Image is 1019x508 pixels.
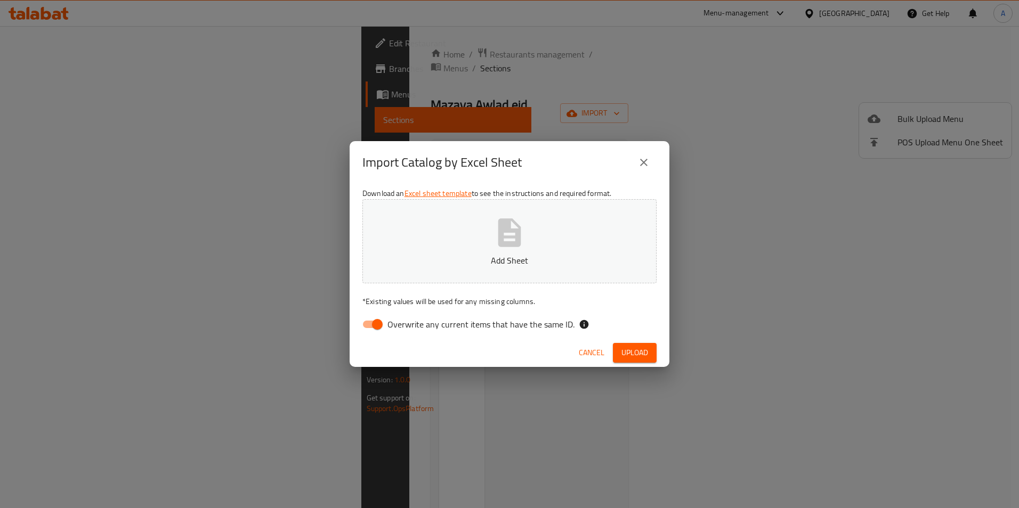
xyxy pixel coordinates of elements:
div: Download an to see the instructions and required format. [350,184,669,338]
button: Cancel [575,343,609,363]
p: Existing values will be used for any missing columns. [362,296,657,307]
button: close [631,150,657,175]
span: Overwrite any current items that have the same ID. [387,318,575,331]
button: Add Sheet [362,199,657,283]
h2: Import Catalog by Excel Sheet [362,154,522,171]
button: Upload [613,343,657,363]
svg: If the overwrite option isn't selected, then the items that match an existing ID will be ignored ... [579,319,589,330]
span: Upload [621,346,648,359]
p: Add Sheet [379,254,640,267]
span: Cancel [579,346,604,359]
a: Excel sheet template [405,186,472,200]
